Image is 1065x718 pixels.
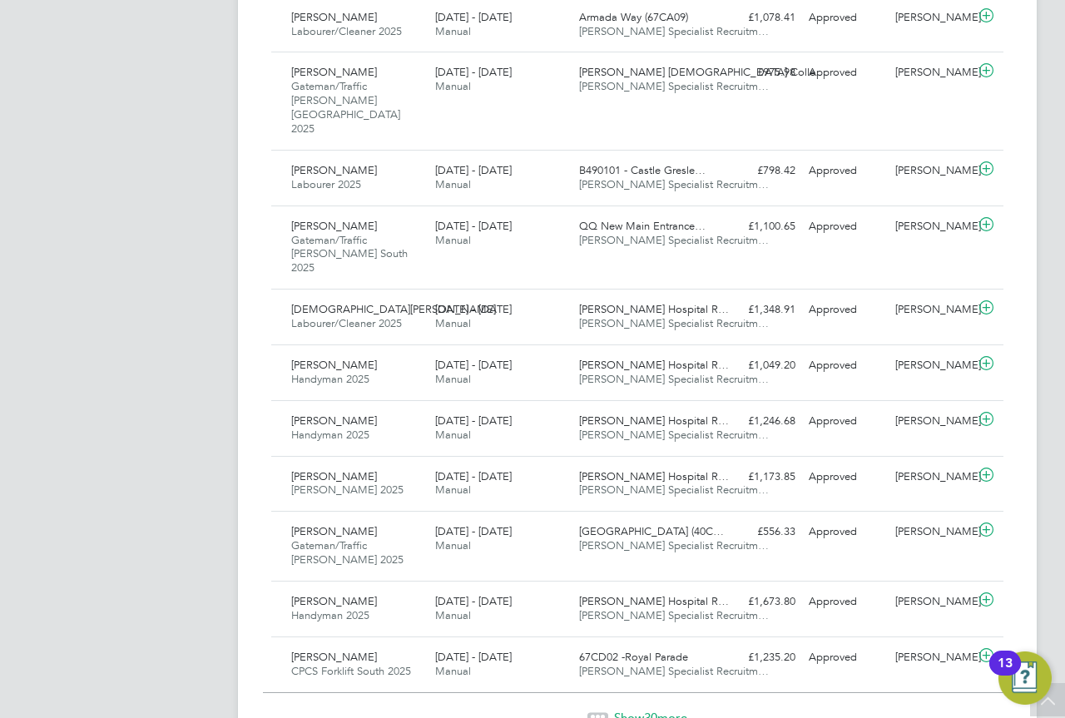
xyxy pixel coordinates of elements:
[291,608,369,622] span: Handyman 2025
[435,372,471,386] span: Manual
[889,4,975,32] div: [PERSON_NAME]
[802,4,889,32] div: Approved
[802,157,889,185] div: Approved
[579,358,729,372] span: [PERSON_NAME] Hospital R…
[579,233,769,247] span: [PERSON_NAME] Specialist Recruitm…
[435,428,471,442] span: Manual
[291,594,377,608] span: [PERSON_NAME]
[579,302,729,316] span: [PERSON_NAME] Hospital R…
[435,524,512,538] span: [DATE] - [DATE]
[435,594,512,608] span: [DATE] - [DATE]
[435,219,512,233] span: [DATE] - [DATE]
[291,469,377,483] span: [PERSON_NAME]
[889,644,975,671] div: [PERSON_NAME]
[579,65,826,79] span: [PERSON_NAME] [DEMOGRAPHIC_DATA] Colle…
[291,316,402,330] span: Labourer/Cleaner 2025
[889,352,975,379] div: [PERSON_NAME]
[889,408,975,435] div: [PERSON_NAME]
[291,483,404,497] span: [PERSON_NAME] 2025
[579,524,724,538] span: [GEOGRAPHIC_DATA] (40C…
[291,538,404,567] span: Gateman/Traffic [PERSON_NAME] 2025
[435,413,512,428] span: [DATE] - [DATE]
[435,24,471,38] span: Manual
[291,163,377,177] span: [PERSON_NAME]
[579,664,769,678] span: [PERSON_NAME] Specialist Recruitm…
[716,463,802,491] div: £1,173.85
[291,10,377,24] span: [PERSON_NAME]
[716,644,802,671] div: £1,235.20
[889,588,975,616] div: [PERSON_NAME]
[889,463,975,491] div: [PERSON_NAME]
[291,24,402,38] span: Labourer/Cleaner 2025
[435,163,512,177] span: [DATE] - [DATE]
[291,302,496,316] span: [DEMOGRAPHIC_DATA][PERSON_NAME]
[998,651,1052,705] button: Open Resource Center, 13 new notifications
[435,316,471,330] span: Manual
[435,302,512,316] span: [DATE] - [DATE]
[291,233,408,275] span: Gateman/Traffic [PERSON_NAME] South 2025
[802,518,889,546] div: Approved
[579,177,769,191] span: [PERSON_NAME] Specialist Recruitm…
[291,177,361,191] span: Labourer 2025
[716,352,802,379] div: £1,049.20
[716,588,802,616] div: £1,673.80
[802,644,889,671] div: Approved
[889,59,975,87] div: [PERSON_NAME]
[579,538,769,552] span: [PERSON_NAME] Specialist Recruitm…
[435,177,471,191] span: Manual
[579,483,769,497] span: [PERSON_NAME] Specialist Recruitm…
[435,538,471,552] span: Manual
[802,59,889,87] div: Approved
[435,608,471,622] span: Manual
[291,219,377,233] span: [PERSON_NAME]
[802,408,889,435] div: Approved
[716,408,802,435] div: £1,246.68
[435,79,471,93] span: Manual
[579,469,729,483] span: [PERSON_NAME] Hospital R…
[435,233,471,247] span: Manual
[291,650,377,664] span: [PERSON_NAME]
[435,664,471,678] span: Manual
[716,296,802,324] div: £1,348.91
[579,24,769,38] span: [PERSON_NAME] Specialist Recruitm…
[579,594,729,608] span: [PERSON_NAME] Hospital R…
[889,518,975,546] div: [PERSON_NAME]
[579,413,729,428] span: [PERSON_NAME] Hospital R…
[889,213,975,240] div: [PERSON_NAME]
[579,316,769,330] span: [PERSON_NAME] Specialist Recruitm…
[802,213,889,240] div: Approved
[435,483,471,497] span: Manual
[291,79,400,136] span: Gateman/Traffic [PERSON_NAME] [GEOGRAPHIC_DATA] 2025
[998,663,1013,685] div: 13
[802,352,889,379] div: Approved
[291,664,411,678] span: CPCS Forklift South 2025
[291,358,377,372] span: [PERSON_NAME]
[291,413,377,428] span: [PERSON_NAME]
[579,79,769,93] span: [PERSON_NAME] Specialist Recruitm…
[579,650,688,664] span: 67CD02 -Royal Parade
[579,608,769,622] span: [PERSON_NAME] Specialist Recruitm…
[435,469,512,483] span: [DATE] - [DATE]
[716,518,802,546] div: £556.33
[716,4,802,32] div: £1,078.41
[802,588,889,616] div: Approved
[802,296,889,324] div: Approved
[291,65,377,79] span: [PERSON_NAME]
[291,372,369,386] span: Handyman 2025
[435,650,512,664] span: [DATE] - [DATE]
[579,10,688,24] span: Armada Way (67CA09)
[716,157,802,185] div: £798.42
[889,296,975,324] div: [PERSON_NAME]
[716,213,802,240] div: £1,100.65
[716,59,802,87] div: £975.98
[579,428,769,442] span: [PERSON_NAME] Specialist Recruitm…
[802,463,889,491] div: Approved
[435,65,512,79] span: [DATE] - [DATE]
[435,358,512,372] span: [DATE] - [DATE]
[579,372,769,386] span: [PERSON_NAME] Specialist Recruitm…
[579,163,706,177] span: B490101 - Castle Gresle…
[291,524,377,538] span: [PERSON_NAME]
[435,10,512,24] span: [DATE] - [DATE]
[579,219,706,233] span: QQ New Main Entrance…
[889,157,975,185] div: [PERSON_NAME]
